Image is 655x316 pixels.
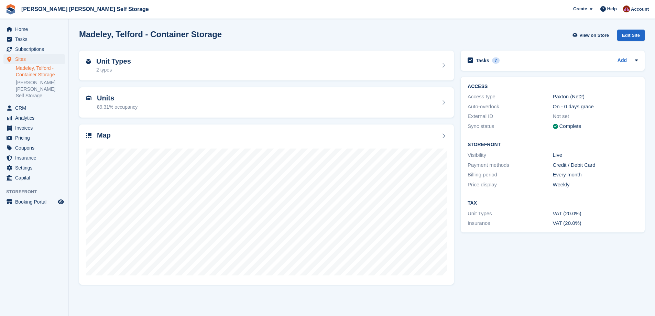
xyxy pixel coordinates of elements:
[468,219,553,227] div: Insurance
[468,151,553,159] div: Visibility
[468,84,638,89] h2: ACCESS
[553,171,638,179] div: Every month
[79,51,454,81] a: Unit Types 2 types
[16,65,65,78] a: Madeley, Telford - Container Storage
[553,210,638,218] div: VAT (20.0%)
[468,181,553,189] div: Price display
[579,32,609,39] span: View on Store
[3,24,65,34] a: menu
[97,103,138,111] div: 89.31% occupancy
[468,161,553,169] div: Payment methods
[468,93,553,101] div: Access type
[3,163,65,173] a: menu
[15,103,56,113] span: CRM
[15,24,56,34] span: Home
[86,59,91,64] img: unit-type-icn-2b2737a686de81e16bb02015468b77c625bbabd49415b5ef34ead5e3b44a266d.svg
[553,93,638,101] div: Paxton (Net2)
[468,200,638,206] h2: Tax
[97,131,111,139] h2: Map
[468,112,553,120] div: External ID
[468,210,553,218] div: Unit Types
[553,161,638,169] div: Credit / Debit Card
[15,54,56,64] span: Sites
[96,66,131,74] div: 2 types
[15,173,56,183] span: Capital
[15,34,56,44] span: Tasks
[15,44,56,54] span: Subscriptions
[86,133,91,138] img: map-icn-33ee37083ee616e46c38cad1a60f524a97daa1e2b2c8c0bc3eb3415660979fc1.svg
[623,6,630,12] img: Ben Spickernell
[553,151,638,159] div: Live
[15,143,56,153] span: Coupons
[468,122,553,130] div: Sync status
[571,30,612,41] a: View on Store
[3,113,65,123] a: menu
[15,133,56,143] span: Pricing
[3,103,65,113] a: menu
[618,57,627,65] a: Add
[468,103,553,111] div: Auto-overlock
[16,79,65,99] a: [PERSON_NAME] [PERSON_NAME] Self Storage
[86,96,91,100] img: unit-icn-7be61d7bf1b0ce9d3e12c5938cc71ed9869f7b940bace4675aadf7bd6d80202e.svg
[492,57,500,64] div: 7
[97,94,138,102] h2: Units
[476,57,489,64] h2: Tasks
[6,188,68,195] span: Storefront
[553,219,638,227] div: VAT (20.0%)
[617,30,645,44] a: Edit Site
[617,30,645,41] div: Edit Site
[3,133,65,143] a: menu
[15,113,56,123] span: Analytics
[468,171,553,179] div: Billing period
[559,122,581,130] div: Complete
[3,173,65,183] a: menu
[631,6,649,13] span: Account
[15,163,56,173] span: Settings
[607,6,617,12] span: Help
[3,54,65,64] a: menu
[3,153,65,163] a: menu
[15,153,56,163] span: Insurance
[19,3,152,15] a: [PERSON_NAME] [PERSON_NAME] Self Storage
[553,112,638,120] div: Not set
[15,197,56,207] span: Booking Portal
[3,197,65,207] a: menu
[57,198,65,206] a: Preview store
[553,103,638,111] div: On - 0 days grace
[3,143,65,153] a: menu
[79,87,454,118] a: Units 89.31% occupancy
[15,123,56,133] span: Invoices
[79,30,222,39] h2: Madeley, Telford - Container Storage
[468,142,638,148] h2: Storefront
[3,34,65,44] a: menu
[6,4,16,14] img: stora-icon-8386f47178a22dfd0bd8f6a31ec36ba5ce8667c1dd55bd0f319d3a0aa187defe.svg
[553,181,638,189] div: Weekly
[96,57,131,65] h2: Unit Types
[3,44,65,54] a: menu
[3,123,65,133] a: menu
[573,6,587,12] span: Create
[79,124,454,285] a: Map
